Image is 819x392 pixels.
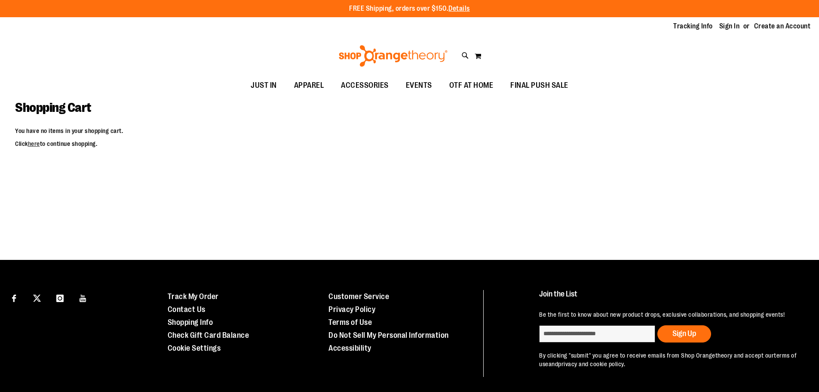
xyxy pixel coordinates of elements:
a: Track My Order [168,292,219,301]
img: Twitter [33,294,41,302]
a: Terms of Use [328,318,372,327]
p: You have no items in your shopping cart. [15,127,804,135]
span: FINAL PUSH SALE [510,76,568,95]
a: Accessibility [328,344,371,352]
a: Create an Account [754,22,811,31]
span: JUST IN [251,76,277,95]
a: FINAL PUSH SALE [502,76,577,96]
a: Do Not Sell My Personal Information [328,331,449,340]
a: Privacy Policy [328,305,375,314]
p: FREE Shipping, orders over $150. [349,4,470,14]
a: Contact Us [168,305,206,314]
a: Cookie Settings [168,344,221,352]
a: Details [448,5,470,12]
a: Sign In [719,22,740,31]
a: Shopping Info [168,318,213,327]
span: EVENTS [406,76,432,95]
a: EVENTS [397,76,441,96]
a: Customer Service [328,292,389,301]
img: Shop Orangetheory [337,45,449,67]
span: Sign Up [672,329,696,338]
a: Visit our X page [30,290,45,305]
a: Visit our Instagram page [52,290,67,305]
a: JUST IN [242,76,285,96]
a: Tracking Info [673,22,713,31]
p: Be the first to know about new product drops, exclusive collaborations, and shopping events! [539,310,799,319]
p: Click to continue shopping. [15,139,804,148]
span: Shopping Cart [15,100,91,115]
span: APPAREL [294,76,324,95]
a: APPAREL [285,76,333,96]
a: Check Gift Card Balance [168,331,249,340]
a: privacy and cookie policy. [558,361,625,367]
button: Sign Up [657,325,711,343]
a: ACCESSORIES [332,76,397,96]
span: ACCESSORIES [341,76,389,95]
input: enter email [539,325,655,343]
a: OTF AT HOME [441,76,502,96]
p: By clicking "submit" you agree to receive emails from Shop Orangetheory and accept our and [539,351,799,368]
a: Visit our Youtube page [76,290,91,305]
span: OTF AT HOME [449,76,494,95]
a: here [28,140,40,147]
a: Visit our Facebook page [6,290,21,305]
h4: Join the List [539,290,799,306]
a: terms of use [539,352,797,367]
